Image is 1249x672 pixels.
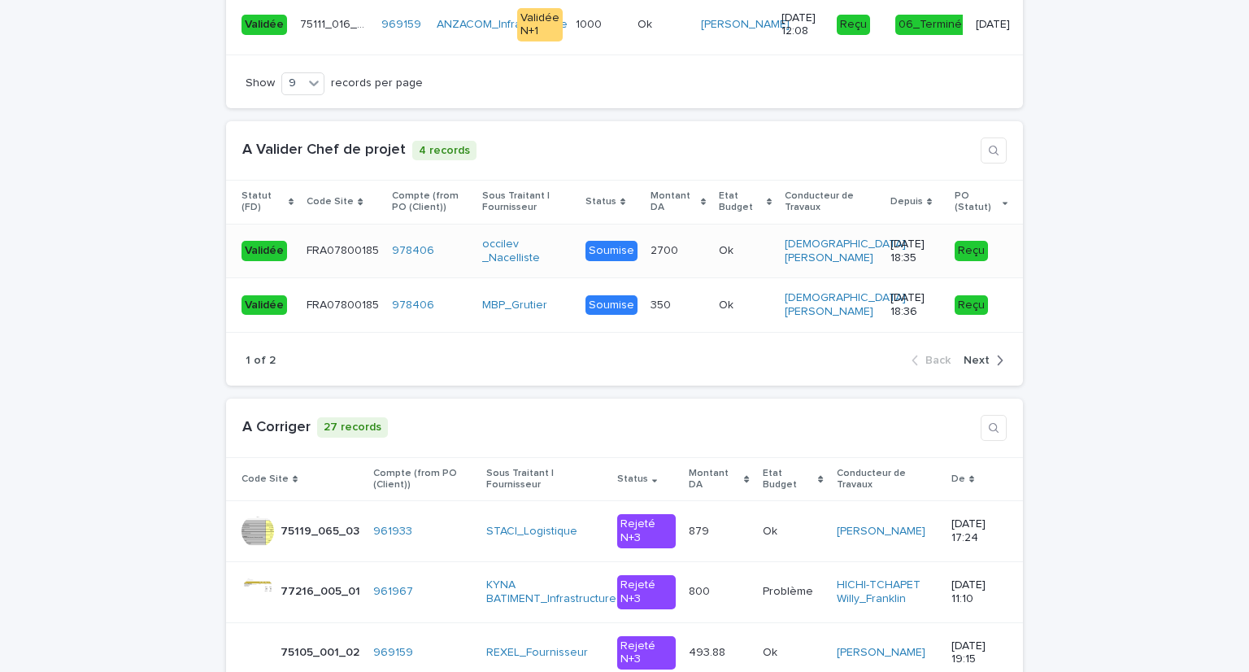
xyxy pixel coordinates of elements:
[785,291,906,319] a: [DEMOGRAPHIC_DATA][PERSON_NAME]
[689,582,713,599] p: 800
[246,76,275,90] p: Show
[517,8,563,42] div: Validée N+1
[951,578,1007,606] p: [DATE] 11:10
[381,18,421,32] a: 969159
[651,295,674,312] p: 350
[951,517,1007,545] p: [DATE] 17:24
[373,525,412,539] a: 961933
[955,241,988,261] div: Reçu
[282,75,303,92] div: 9
[617,470,648,488] p: Status
[837,646,925,660] a: [PERSON_NAME]
[719,187,762,217] p: Etat Budget
[890,238,942,265] p: [DATE] 18:35
[281,582,363,599] p: 77216_005_01
[837,578,938,606] a: HICHI-TCHAPET Willy_Franklin
[242,187,285,217] p: Statut (FD)
[246,354,276,368] p: 1 of 2
[925,355,951,366] span: Back
[226,501,1023,562] tr: 75119_065_0375119_065_03 961933 STACI_Logistique Rejeté N+3879879 OkOk [PERSON_NAME] [DATE] 17:24
[689,521,712,539] p: 879
[307,295,382,312] p: FRA07800185
[890,291,942,319] p: [DATE] 18:36
[719,241,737,258] p: Ok
[955,295,988,316] div: Reçu
[242,419,311,437] h1: A Corriger
[585,241,638,261] div: Soumise
[837,465,939,495] p: Conducteur de Travaux
[482,238,564,265] a: occilev _Nacelliste
[300,15,371,32] p: 75111_016_22
[651,187,697,217] p: Montant DA
[373,585,413,599] a: 961967
[242,295,287,316] div: Validée
[576,15,605,32] p: 1000
[242,15,287,35] div: Validée
[242,142,406,159] h1: A Valider Chef de projet
[955,187,999,217] p: PO (Statut)
[837,525,925,539] a: [PERSON_NAME]
[281,521,363,539] p: 75119_065_03
[486,578,616,606] a: KYNA BATIMENT_Infrastructure
[951,470,965,488] p: De
[617,636,676,670] div: Rejeté N+3
[317,417,388,438] p: 27 records
[781,11,823,39] p: [DATE] 12:08
[486,525,577,539] a: STACI_Logistique
[785,187,877,217] p: Conducteur de Travaux
[437,18,568,32] a: ANZACOM_Infrastructure
[689,643,729,660] p: 493.88
[701,18,790,32] a: [PERSON_NAME]
[226,278,1023,333] tr: ValidéeFRA07800185FRA07800185 978406 MBP_Grutier Soumise350350 OkOk [DEMOGRAPHIC_DATA][PERSON_NAM...
[307,241,382,258] p: FRA07800185
[689,465,740,495] p: Montant DA
[392,187,468,217] p: Compte (from PO (Client))
[763,582,816,599] p: Problème
[763,521,781,539] p: Ok
[392,299,434,312] a: 978406
[976,18,1021,32] p: [DATE]
[951,639,1007,667] p: [DATE] 19:15
[763,643,781,660] p: Ok
[617,575,676,609] div: Rejeté N+3
[585,295,638,316] div: Soumise
[482,299,547,312] a: MBP_Grutier
[912,353,957,368] button: Back
[412,141,477,161] p: 4 records
[373,465,473,495] p: Compte (from PO (Client))
[242,470,289,488] p: Code Site
[226,224,1023,278] tr: ValidéeFRA07800185FRA07800185 978406 occilev _Nacelliste Soumise27002700 OkOk [DEMOGRAPHIC_DATA][...
[307,193,354,211] p: Code Site
[585,193,616,211] p: Status
[486,646,588,660] a: REXEL_Fournisseur
[331,76,423,90] p: records per page
[617,514,676,548] div: Rejeté N+3
[957,353,1003,368] button: Next
[242,241,287,261] div: Validée
[281,643,363,660] p: 75105_001_02
[890,193,923,211] p: Depuis
[638,15,655,32] p: Ok
[486,465,604,495] p: Sous Traitant | Fournisseur
[895,15,973,35] div: 06_Terminée
[482,187,572,217] p: Sous Traitant | Fournisseur
[785,238,906,265] a: [DEMOGRAPHIC_DATA][PERSON_NAME]
[763,465,815,495] p: Etat Budget
[719,295,737,312] p: Ok
[837,15,870,35] div: Reçu
[373,646,413,660] a: 969159
[392,244,434,258] a: 978406
[226,562,1023,623] tr: 77216_005_0177216_005_01 961967 KYNA BATIMENT_Infrastructure Rejeté N+3800800 ProblèmeProblème HI...
[651,241,681,258] p: 2700
[964,355,990,366] span: Next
